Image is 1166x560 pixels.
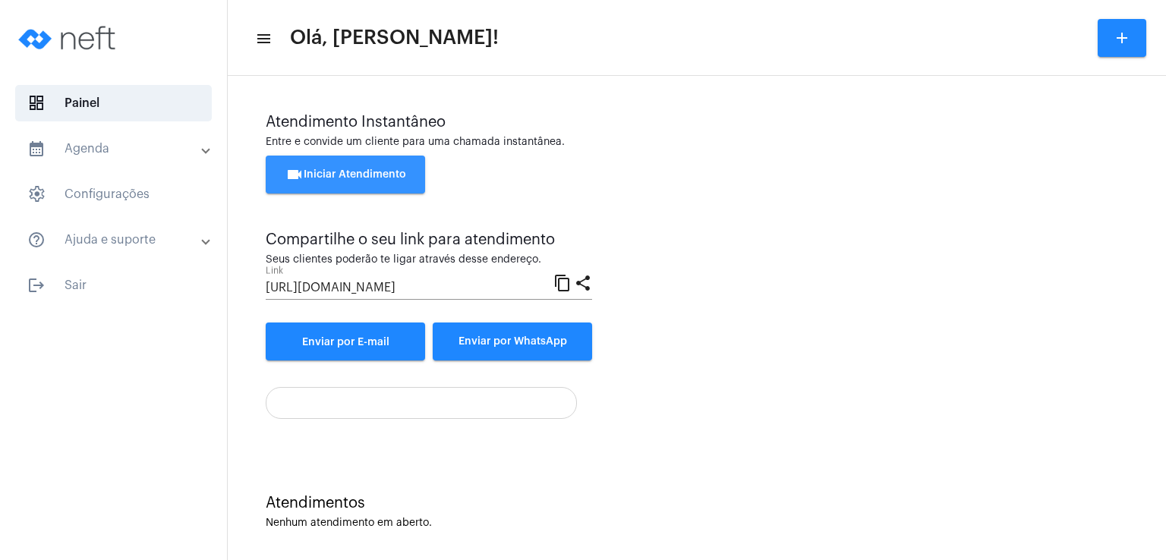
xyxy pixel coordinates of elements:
span: Sair [15,267,212,304]
div: Seus clientes poderão te ligar através desse endereço. [266,254,592,266]
span: Olá, [PERSON_NAME]! [290,26,499,50]
mat-icon: videocam [285,165,304,184]
mat-expansion-panel-header: sidenav iconAgenda [9,131,227,167]
mat-panel-title: Ajuda e suporte [27,231,203,249]
span: Enviar por E-mail [302,337,389,348]
span: sidenav icon [27,185,46,203]
div: Entre e convide um cliente para uma chamada instantânea. [266,137,1128,148]
mat-expansion-panel-header: sidenav iconAjuda e suporte [9,222,227,258]
img: logo-neft-novo-2.png [12,8,126,68]
mat-icon: sidenav icon [27,276,46,294]
div: Compartilhe o seu link para atendimento [266,231,592,248]
mat-icon: content_copy [553,273,572,291]
mat-icon: sidenav icon [27,140,46,158]
mat-icon: add [1113,29,1131,47]
span: Enviar por WhatsApp [459,336,567,347]
button: Iniciar Atendimento [266,156,425,193]
span: Configurações [15,176,212,212]
a: Enviar por E-mail [266,322,425,360]
span: Iniciar Atendimento [285,169,406,180]
span: sidenav icon [27,94,46,112]
mat-icon: sidenav icon [255,30,270,48]
button: Enviar por WhatsApp [433,322,592,360]
mat-icon: share [574,273,592,291]
mat-icon: sidenav icon [27,231,46,249]
span: Painel [15,85,212,121]
div: Atendimento Instantâneo [266,114,1128,131]
mat-panel-title: Agenda [27,140,203,158]
div: Atendimentos [266,495,1128,511]
div: Nenhum atendimento em aberto. [266,518,1128,529]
